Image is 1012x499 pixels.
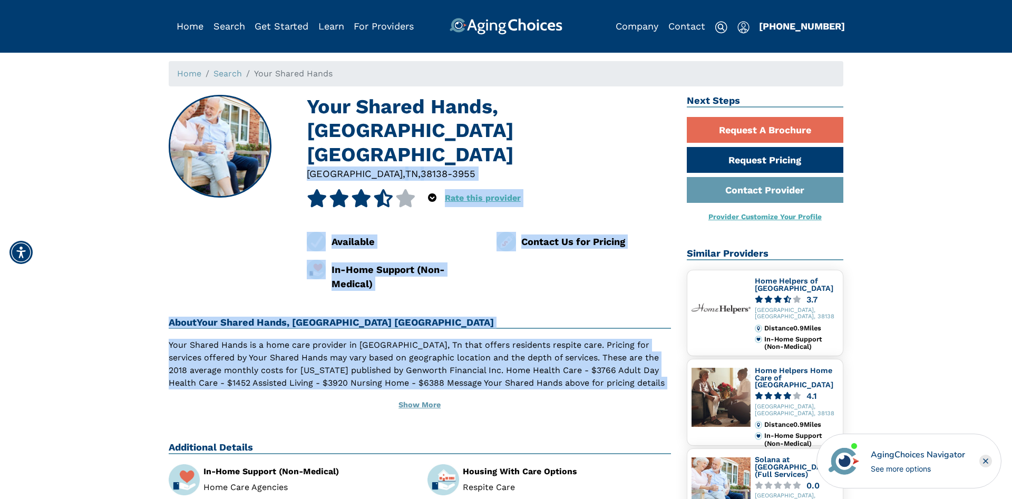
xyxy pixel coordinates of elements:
h1: Your Shared Hands, [GEOGRAPHIC_DATA] [GEOGRAPHIC_DATA] [307,95,671,167]
div: [GEOGRAPHIC_DATA], [GEOGRAPHIC_DATA], 38138 [755,404,839,417]
div: Distance 0.9 Miles [764,325,839,332]
div: Popover trigger [737,18,750,35]
div: 4.1 [806,392,817,400]
div: 38138-3955 [421,167,475,181]
img: Your Shared Hands, Germantown TN [170,96,271,197]
a: Request Pricing [687,147,844,173]
h2: Next Steps [687,95,844,107]
h2: Additional Details [169,442,671,454]
img: user-icon.svg [737,21,750,34]
p: Your Shared Hands is a home care provider in [GEOGRAPHIC_DATA], Tn that offers residents respite ... [169,339,671,402]
a: Home [177,21,203,32]
div: Distance 0.9 Miles [764,421,839,428]
a: Get Started [255,21,308,32]
div: Close [979,455,992,467]
div: 0.0 [806,482,820,490]
a: Search [213,21,245,32]
div: AgingChoices Navigator [871,448,965,461]
li: Respite Care [463,483,671,492]
img: AgingChoices [450,18,562,35]
a: For Providers [354,21,414,32]
a: 0.0 [755,482,839,490]
a: Home [177,69,201,79]
img: primary.svg [755,336,762,343]
img: primary.svg [755,432,762,439]
a: Search [213,69,242,79]
span: TN [405,168,418,179]
img: distance.svg [755,325,762,332]
h2: About Your Shared Hands, [GEOGRAPHIC_DATA] [GEOGRAPHIC_DATA] [169,317,671,329]
a: Contact Provider [687,177,844,203]
a: Contact [668,21,705,32]
div: In-Home Support (Non-Medical) [203,467,412,476]
span: Your Shared Hands [254,69,333,79]
img: distance.svg [755,421,762,428]
span: [GEOGRAPHIC_DATA] [307,168,403,179]
span: , [403,168,405,179]
a: 4.1 [755,392,839,400]
div: Popover trigger [213,18,245,35]
img: search-icon.svg [715,21,727,34]
a: Home Helpers Home Care of [GEOGRAPHIC_DATA] [755,366,833,389]
h2: Similar Providers [687,248,844,260]
div: Housing With Care Options [463,467,671,476]
div: Contact Us for Pricing [521,234,671,249]
li: Home Care Agencies [203,483,412,492]
a: Rate this provider [445,193,521,203]
div: In-Home Support (Non-Medical) [764,336,839,351]
nav: breadcrumb [169,61,843,86]
a: Company [616,21,658,32]
a: Request A Brochure [687,117,844,143]
a: [PHONE_NUMBER] [759,21,845,32]
a: 3.7 [755,296,839,304]
span: , [418,168,421,179]
a: Learn [318,21,344,32]
div: Popover trigger [428,189,436,207]
div: In-Home Support (Non-Medical) [332,262,481,291]
div: Accessibility Menu [9,241,33,264]
img: avatar [826,443,862,479]
div: 3.7 [806,296,818,304]
a: Provider Customize Your Profile [708,212,822,221]
div: See more options [871,463,965,474]
a: Home Helpers of [GEOGRAPHIC_DATA] [755,277,833,292]
div: Available [332,234,481,249]
a: Solana at [GEOGRAPHIC_DATA] (Full Services) [755,455,833,478]
div: [GEOGRAPHIC_DATA], [GEOGRAPHIC_DATA], 38138 [755,307,839,321]
button: Show More [169,394,671,417]
div: In-Home Support (Non-Medical) [764,432,839,447]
